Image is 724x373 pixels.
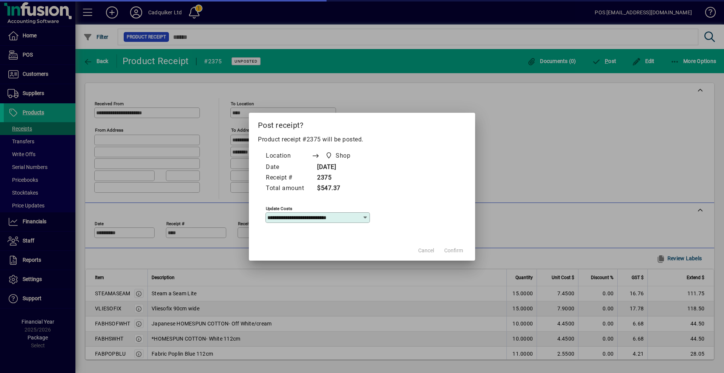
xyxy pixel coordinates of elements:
p: Product receipt #2375 will be posted. [258,135,466,144]
td: Receipt # [265,173,311,183]
td: Location [265,150,311,162]
td: [DATE] [311,162,365,173]
td: Date [265,162,311,173]
td: Total amount [265,183,311,194]
td: $547.37 [311,183,365,194]
span: Shop [336,151,350,160]
td: 2375 [311,173,365,183]
span: Shop [323,150,353,161]
mat-label: Update costs [266,206,292,211]
h2: Post receipt? [249,113,475,135]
